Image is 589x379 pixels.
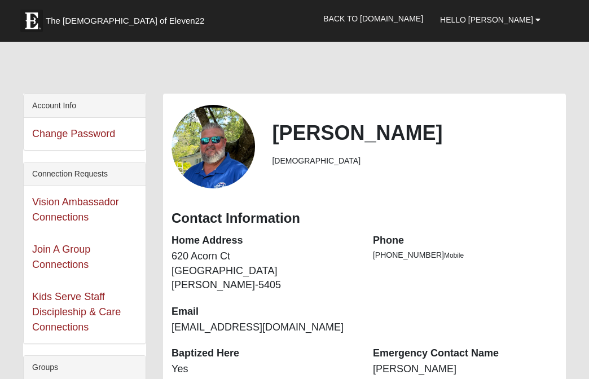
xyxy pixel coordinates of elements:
[46,15,204,27] span: The [DEMOGRAPHIC_DATA] of Eleven22
[373,249,557,261] li: [PHONE_NUMBER]
[32,244,90,270] a: Join A Group Connections
[172,362,356,377] dd: Yes
[172,346,356,361] dt: Baptized Here
[373,233,557,248] dt: Phone
[315,5,432,33] a: Back to [DOMAIN_NAME]
[32,128,115,139] a: Change Password
[15,4,240,32] a: The [DEMOGRAPHIC_DATA] of Eleven22
[172,233,356,248] dt: Home Address
[32,291,121,333] a: Kids Serve Staff Discipleship & Care Connections
[172,210,557,227] h3: Contact Information
[373,346,557,361] dt: Emergency Contact Name
[24,162,146,186] div: Connection Requests
[440,15,533,24] span: Hello [PERSON_NAME]
[172,320,356,335] dd: [EMAIL_ADDRESS][DOMAIN_NAME]
[432,6,549,34] a: Hello [PERSON_NAME]
[172,105,255,188] a: View Fullsize Photo
[444,252,464,259] span: Mobile
[32,196,119,223] a: Vision Ambassador Connections
[272,155,557,167] li: [DEMOGRAPHIC_DATA]
[172,249,356,293] dd: 620 Acorn Ct [GEOGRAPHIC_DATA][PERSON_NAME]-5405
[20,10,43,32] img: Eleven22 logo
[172,305,356,319] dt: Email
[24,94,146,118] div: Account Info
[373,362,557,377] dd: [PERSON_NAME]
[272,121,557,145] h2: [PERSON_NAME]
